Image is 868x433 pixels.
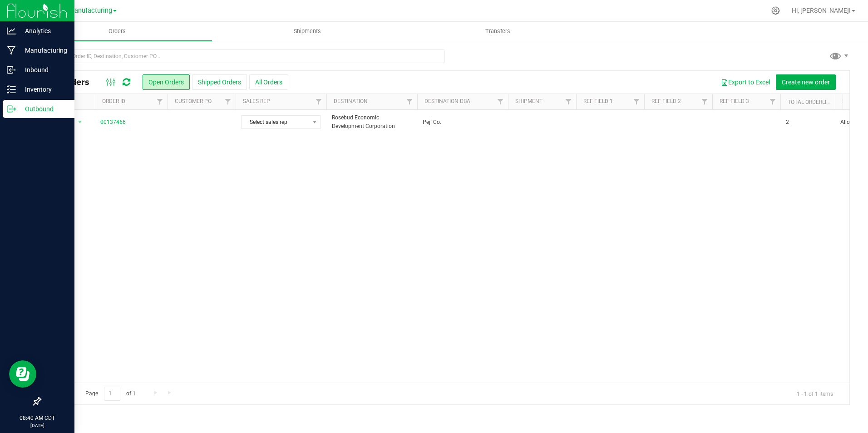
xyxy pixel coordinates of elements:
[402,94,417,109] a: Filter
[9,360,36,388] iframe: Resource center
[69,7,112,15] span: Manufacturing
[493,94,508,109] a: Filter
[249,74,288,90] button: All Orders
[104,387,120,401] input: 1
[334,98,368,104] a: Destination
[782,79,830,86] span: Create new order
[715,74,776,90] button: Export to Excel
[221,94,236,109] a: Filter
[7,26,16,35] inline-svg: Analytics
[16,45,70,56] p: Manufacturing
[403,22,593,41] a: Transfers
[143,74,190,90] button: Open Orders
[243,98,270,104] a: Sales Rep
[78,387,143,401] span: Page of 1
[788,99,837,105] a: Total Orderlines
[4,422,70,429] p: [DATE]
[7,104,16,113] inline-svg: Outbound
[7,85,16,94] inline-svg: Inventory
[16,103,70,114] p: Outbound
[7,65,16,74] inline-svg: Inbound
[16,25,70,36] p: Analytics
[583,98,613,104] a: Ref Field 1
[561,94,576,109] a: Filter
[242,116,309,128] span: Select sales rep
[842,98,862,104] a: Status
[651,98,681,104] a: Ref Field 2
[629,94,644,109] a: Filter
[473,27,523,35] span: Transfers
[786,118,789,127] span: 2
[424,98,470,104] a: Destination DBA
[7,46,16,55] inline-svg: Manufacturing
[697,94,712,109] a: Filter
[423,118,503,127] span: Peji Co.
[16,84,70,95] p: Inventory
[212,22,402,41] a: Shipments
[16,64,70,75] p: Inbound
[96,27,138,35] span: Orders
[792,7,851,14] span: Hi, [PERSON_NAME]!
[100,118,126,127] a: 00137466
[515,98,542,104] a: Shipment
[175,98,212,104] a: Customer PO
[332,113,412,131] span: Rosebud Economic Development Corporation
[720,98,749,104] a: Ref Field 3
[40,49,445,63] input: Search Order ID, Destination, Customer PO...
[22,22,212,41] a: Orders
[74,116,86,128] span: select
[281,27,333,35] span: Shipments
[153,94,168,109] a: Filter
[192,74,247,90] button: Shipped Orders
[102,98,125,104] a: Order ID
[789,387,840,400] span: 1 - 1 of 1 items
[776,74,836,90] button: Create new order
[765,94,780,109] a: Filter
[311,94,326,109] a: Filter
[770,6,781,15] div: Manage settings
[4,414,70,422] p: 08:40 AM CDT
